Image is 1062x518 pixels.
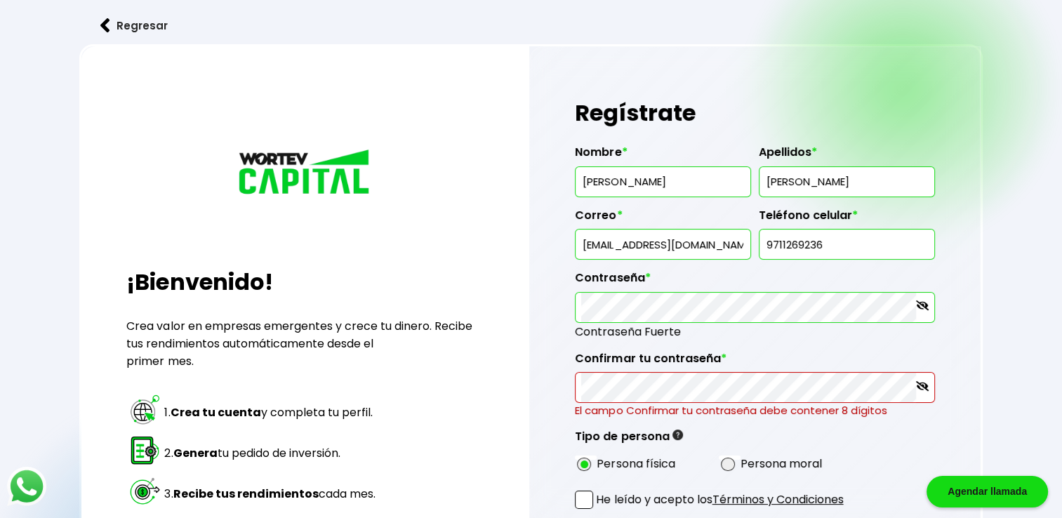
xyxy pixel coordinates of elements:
h1: Regístrate [575,92,934,134]
td: 1. y completa tu perfil. [164,392,376,432]
img: flecha izquierda [100,18,110,33]
label: Tipo de persona [575,430,683,451]
label: Teléfono celular [759,208,935,230]
label: Apellidos [759,145,935,166]
p: He leído y acepto los [596,491,843,508]
a: Términos y Condiciones [712,491,843,507]
img: paso 3 [128,474,161,507]
img: gfR76cHglkPwleuBLjWdxeZVvX9Wp6JBDmjRYY8JYDQn16A2ICN00zLTgIroGa6qie5tIuWH7V3AapTKqzv+oMZsGfMUqL5JM... [672,430,683,440]
a: flecha izquierdaRegresar [79,7,982,44]
input: 10 dígitos [765,230,929,259]
img: logos_whatsapp-icon.242b2217.svg [7,467,46,506]
img: paso 2 [128,434,161,467]
label: Contraseña [575,271,934,292]
label: Persona moral [741,455,822,472]
label: Persona física [597,455,675,472]
div: Agendar llamada [927,476,1048,507]
label: Confirmar tu contraseña [575,352,934,373]
td: 2. tu pedido de inversión. [164,433,376,472]
img: logo_wortev_capital [235,147,376,199]
td: 3. cada mes. [164,474,376,513]
p: El campo Confirmar tu contraseña debe contener 8 dígitos [575,403,934,418]
label: Correo [575,208,751,230]
strong: Genera [173,445,217,461]
h2: ¡Bienvenido! [126,265,484,299]
img: paso 1 [128,393,161,426]
input: inversionista@gmail.com [581,230,745,259]
strong: Recibe tus rendimientos [173,486,318,502]
strong: Crea tu cuenta [170,404,260,420]
label: Nombre [575,145,751,166]
button: Regresar [79,7,189,44]
span: Contraseña Fuerte [575,323,934,340]
p: Crea valor en empresas emergentes y crece tu dinero. Recibe tus rendimientos automáticamente desd... [126,317,484,370]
